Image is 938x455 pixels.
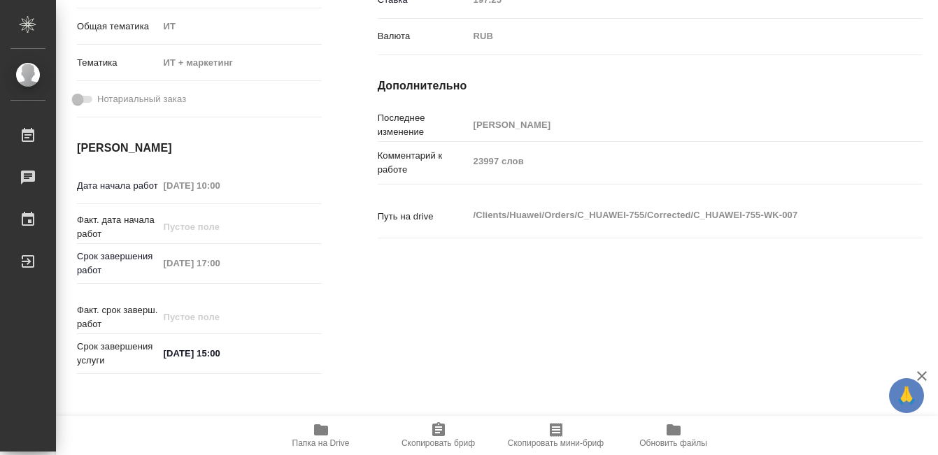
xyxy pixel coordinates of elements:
p: Путь на drive [378,210,469,224]
span: 🙏 [895,381,918,410]
input: Пустое поле [159,307,281,327]
textarea: 23997 слов [469,150,877,173]
button: Скопировать бриф [380,416,497,455]
p: Валюта [378,29,469,43]
input: Пустое поле [159,253,281,273]
div: ИТ + маркетинг [159,51,322,75]
p: Комментарий к работе [378,149,469,177]
span: Обновить файлы [639,438,707,448]
textarea: /Clients/Huawei/Orders/C_HUAWEI-755/Corrected/C_HUAWEI-755-WK-007 [469,203,877,227]
input: Пустое поле [469,115,877,135]
p: Общая тематика [77,20,159,34]
p: Срок завершения услуги [77,340,159,368]
button: Обновить файлы [615,416,732,455]
h2: Заказ [77,413,122,435]
div: ИТ [159,15,322,38]
p: Факт. срок заверш. работ [77,303,159,331]
span: Нотариальный заказ [97,92,186,106]
h4: Дополнительно [378,78,923,94]
button: Папка на Drive [262,416,380,455]
input: Пустое поле [159,175,281,196]
p: Факт. дата начала работ [77,213,159,241]
span: Папка на Drive [292,438,350,448]
p: Тематика [77,56,159,70]
p: Последнее изменение [378,111,469,139]
span: Скопировать бриф [402,438,475,448]
h4: [PERSON_NAME] [77,140,322,157]
input: Пустое поле [159,217,281,237]
button: Скопировать мини-бриф [497,416,615,455]
div: RUB [469,24,877,48]
input: ✎ Введи что-нибудь [159,343,281,363]
span: Скопировать мини-бриф [508,438,604,448]
p: Срок завершения работ [77,250,159,277]
button: 🙏 [889,378,924,413]
p: Дата начала работ [77,179,159,193]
